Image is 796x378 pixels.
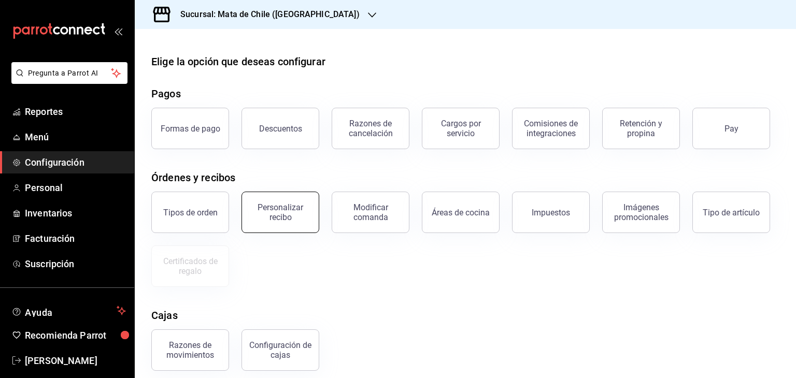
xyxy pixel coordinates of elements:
[609,119,673,138] div: Retención y propina
[248,340,312,360] div: Configuración de cajas
[532,208,570,217] div: Impuestos
[25,105,126,119] span: Reportes
[432,208,490,217] div: Áreas de cocina
[332,192,409,233] button: Modificar comanda
[512,108,590,149] button: Comisiones de integraciones
[25,328,126,342] span: Recomienda Parrot
[609,202,673,222] div: Imágenes promocionales
[422,192,500,233] button: Áreas de cocina
[512,192,590,233] button: Impuestos
[724,124,738,134] div: Pay
[158,340,222,360] div: Razones de movimientos
[151,192,229,233] button: Tipos de orden
[25,257,126,271] span: Suscripción
[151,108,229,149] button: Formas de pago
[163,208,218,217] div: Tipos de orden
[25,155,126,169] span: Configuración
[241,108,319,149] button: Descuentos
[519,119,583,138] div: Comisiones de integraciones
[25,181,126,195] span: Personal
[241,192,319,233] button: Personalizar recibo
[7,75,127,86] a: Pregunta a Parrot AI
[241,329,319,371] button: Configuración de cajas
[151,170,235,185] div: Órdenes y recibos
[161,124,220,134] div: Formas de pago
[602,192,680,233] button: Imágenes promocionales
[602,108,680,149] button: Retención y propina
[25,354,126,368] span: [PERSON_NAME]
[158,256,222,276] div: Certificados de regalo
[114,27,122,35] button: open_drawer_menu
[151,329,229,371] button: Razones de movimientos
[338,119,403,138] div: Razones de cancelación
[259,124,302,134] div: Descuentos
[332,108,409,149] button: Razones de cancelación
[151,308,178,323] div: Cajas
[692,108,770,149] button: Pay
[429,119,493,138] div: Cargos por servicio
[25,130,126,144] span: Menú
[151,86,181,101] div: Pagos
[248,202,312,222] div: Personalizar recibo
[28,68,111,79] span: Pregunta a Parrot AI
[692,192,770,233] button: Tipo de artículo
[25,231,126,245] span: Facturación
[151,54,325,69] div: Elige la opción que deseas configurar
[25,206,126,220] span: Inventarios
[172,8,360,21] h3: Sucursal: Mata de Chile ([GEOGRAPHIC_DATA])
[151,245,229,287] button: Certificados de regalo
[338,202,403,222] div: Modificar comanda
[11,62,127,84] button: Pregunta a Parrot AI
[703,208,760,217] div: Tipo de artículo
[25,304,112,317] span: Ayuda
[422,108,500,149] button: Cargos por servicio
